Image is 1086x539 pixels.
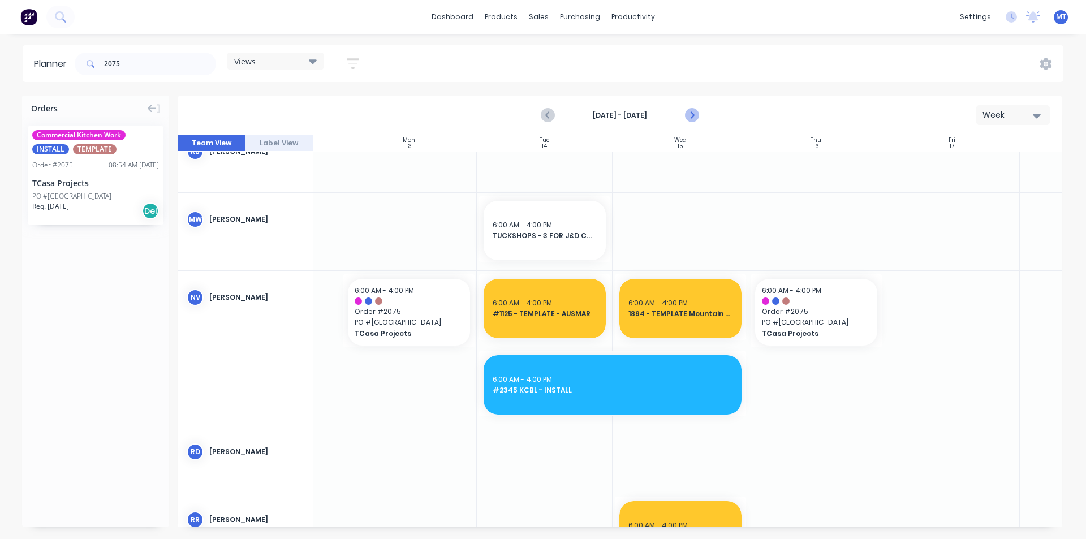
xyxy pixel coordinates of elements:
div: purchasing [554,8,606,25]
div: 17 [950,144,954,149]
div: [PERSON_NAME] [209,515,304,525]
span: INSTALL [32,144,69,154]
div: Order # 2075 [32,160,73,170]
input: Search for orders... [104,53,216,75]
div: 14 [542,144,547,149]
div: PO #[GEOGRAPHIC_DATA] [32,191,111,201]
div: 13 [406,144,412,149]
span: Order # 2075 [355,307,463,317]
div: 15 [678,144,683,149]
div: NV [187,289,204,306]
span: 6:00 AM - 4:00 PM [628,520,688,530]
span: TUCKSHOPS - 3 FOR J&D CONTRACTING [493,231,597,241]
div: Thu [811,137,821,144]
a: dashboard [426,8,479,25]
div: Tue [540,137,549,144]
span: #1125 - TEMPLATE - AUSMAR [493,309,597,319]
span: 6:00 AM - 4:00 PM [762,286,821,295]
div: Mon [403,137,415,144]
div: settings [954,8,997,25]
div: sales [523,8,554,25]
button: Team View [178,135,245,152]
span: 1894 - TEMPLATE Mountain Tides Plumbing TBC [628,309,732,319]
span: TCasa Projects [355,329,453,339]
span: TCasa Projects [762,329,860,339]
span: 6:00 AM - 4:00 PM [493,374,552,384]
span: PO # [GEOGRAPHIC_DATA] [762,317,870,327]
div: [PERSON_NAME] [209,447,304,457]
span: MT [1056,12,1066,22]
span: Commercial Kitchen Work [32,130,126,140]
div: TCasa Projects [32,177,159,189]
span: 6:00 AM - 4:00 PM [493,220,552,230]
div: Week [982,109,1035,121]
button: Label View [245,135,313,152]
span: Views [234,55,256,67]
span: Order # 2075 [762,307,870,317]
img: Factory [20,8,37,25]
div: 08:54 AM [DATE] [109,160,159,170]
div: Planner [34,57,72,71]
span: 6:00 AM - 4:00 PM [493,298,552,308]
div: [PERSON_NAME] [209,292,304,303]
strong: [DATE] - [DATE] [563,110,676,120]
div: MW [187,211,204,228]
div: RD [187,443,204,460]
div: Fri [949,137,955,144]
div: Del [142,202,159,219]
span: Req. [DATE] [32,201,69,212]
span: PO # [GEOGRAPHIC_DATA] [355,317,463,327]
div: 16 [813,144,819,149]
button: Week [976,105,1050,125]
div: RR [187,511,204,528]
div: products [479,8,523,25]
div: [PERSON_NAME] [209,214,304,225]
span: #2345 KCBL - INSTALL [493,385,732,395]
span: Orders [31,102,58,114]
span: 6:00 AM - 4:00 PM [355,286,414,295]
span: 6:00 AM - 4:00 PM [628,298,688,308]
div: Wed [674,137,687,144]
div: productivity [606,8,661,25]
span: TEMPLATE [73,144,117,154]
